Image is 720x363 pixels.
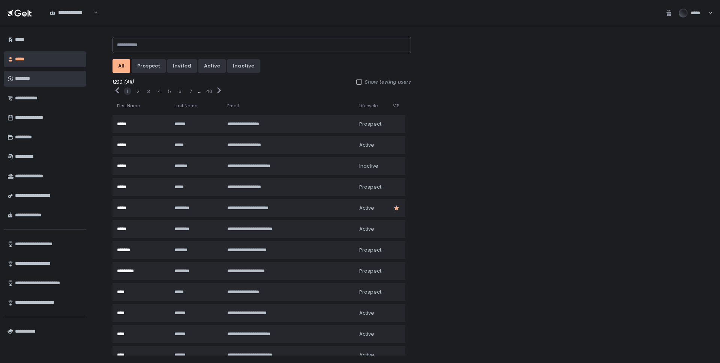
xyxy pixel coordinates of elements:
button: 4 [157,88,161,95]
button: active [198,59,226,73]
div: All [118,63,124,69]
span: Last Name [174,103,197,109]
button: 2 [136,88,139,95]
button: 6 [178,88,181,95]
span: prospect [359,289,381,295]
div: inactive [233,63,254,69]
span: Lifecycle [359,103,378,109]
div: active [204,63,220,69]
button: All [112,59,130,73]
div: 1233 (All) [112,79,411,85]
div: ... [198,88,201,94]
span: active [359,310,374,316]
button: 7 [189,88,192,95]
button: 3 [147,88,150,95]
span: prospect [359,268,381,274]
span: Email [227,103,239,109]
span: active [359,205,374,211]
span: active [359,352,374,358]
button: 1 [127,88,128,95]
span: prospect [359,184,381,190]
button: inactive [227,59,260,73]
div: prospect [137,63,160,69]
div: Search for option [45,5,97,21]
div: invited [173,63,191,69]
button: invited [167,59,197,73]
span: inactive [359,163,378,169]
span: active [359,331,374,337]
span: prospect [359,121,381,127]
button: 5 [168,88,171,95]
span: prospect [359,247,381,253]
span: active [359,226,374,232]
span: First Name [117,103,140,109]
button: prospect [132,59,166,73]
span: VIP [393,103,399,109]
button: 40 [206,88,212,95]
span: active [359,142,374,148]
